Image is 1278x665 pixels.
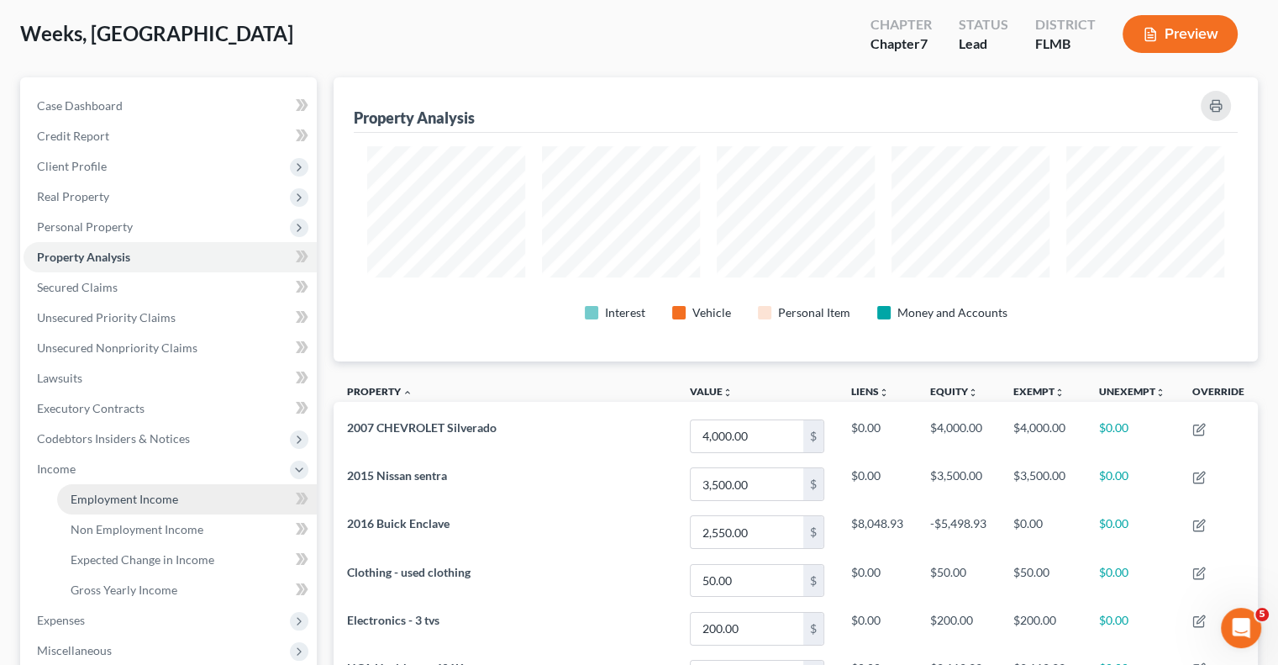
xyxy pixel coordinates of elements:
[1086,412,1179,460] td: $0.00
[37,159,107,173] span: Client Profile
[870,34,932,54] div: Chapter
[691,420,803,452] input: 0.00
[690,385,733,398] a: Valueunfold_more
[1221,608,1261,648] iframe: Intercom live chat
[930,385,978,398] a: Equityunfold_more
[24,121,317,151] a: Credit Report
[959,15,1008,34] div: Status
[347,565,471,579] span: Clothing - used clothing
[57,484,317,515] a: Employment Income
[723,388,733,398] i: unfold_more
[917,557,1000,604] td: $50.00
[917,604,1000,652] td: $200.00
[1255,608,1269,621] span: 5
[605,304,645,321] div: Interest
[1086,461,1179,509] td: $0.00
[1086,604,1179,652] td: $0.00
[354,108,475,128] div: Property Analysis
[803,565,823,597] div: $
[838,461,917,509] td: $0.00
[691,468,803,500] input: 0.00
[1086,509,1179,557] td: $0.00
[1000,461,1086,509] td: $3,500.00
[37,371,82,385] span: Lawsuits
[691,613,803,645] input: 0.00
[968,388,978,398] i: unfold_more
[879,388,889,398] i: unfold_more
[347,516,450,530] span: 2016 Buick Enclave
[37,129,109,143] span: Credit Report
[71,583,177,597] span: Gross Yearly Income
[347,613,439,627] span: Electronics - 3 tvs
[838,557,917,604] td: $0.00
[959,34,1008,54] div: Lead
[37,431,190,446] span: Codebtors Insiders & Notices
[37,280,118,294] span: Secured Claims
[57,515,317,545] a: Non Employment Income
[838,412,917,460] td: $0.00
[37,462,76,476] span: Income
[24,393,317,424] a: Executory Contracts
[24,272,317,303] a: Secured Claims
[1035,34,1096,54] div: FLMB
[37,219,133,234] span: Personal Property
[692,304,731,321] div: Vehicle
[402,388,413,398] i: expand_less
[24,363,317,393] a: Lawsuits
[838,604,917,652] td: $0.00
[1179,375,1258,413] th: Override
[917,461,1000,509] td: $3,500.00
[71,492,178,506] span: Employment Income
[897,304,1007,321] div: Money and Accounts
[57,575,317,605] a: Gross Yearly Income
[851,385,889,398] a: Liensunfold_more
[1054,388,1065,398] i: unfold_more
[37,98,123,113] span: Case Dashboard
[1035,15,1096,34] div: District
[803,613,823,645] div: $
[347,468,447,483] span: 2015 Nissan sentra
[24,303,317,333] a: Unsecured Priority Claims
[1155,388,1165,398] i: unfold_more
[37,250,130,264] span: Property Analysis
[37,189,109,203] span: Real Property
[1000,557,1086,604] td: $50.00
[691,516,803,548] input: 0.00
[347,420,497,435] span: 2007 CHEVROLET Silverado
[37,643,112,657] span: Miscellaneous
[37,340,197,355] span: Unsecured Nonpriority Claims
[838,509,917,557] td: $8,048.93
[24,242,317,272] a: Property Analysis
[37,613,85,627] span: Expenses
[917,412,1000,460] td: $4,000.00
[870,15,932,34] div: Chapter
[803,420,823,452] div: $
[347,385,413,398] a: Property expand_less
[71,522,203,536] span: Non Employment Income
[920,35,928,51] span: 7
[57,545,317,575] a: Expected Change in Income
[37,401,145,415] span: Executory Contracts
[1000,509,1086,557] td: $0.00
[1123,15,1238,53] button: Preview
[20,21,293,45] span: Weeks, [GEOGRAPHIC_DATA]
[1013,385,1065,398] a: Exemptunfold_more
[1099,385,1165,398] a: Unexemptunfold_more
[24,91,317,121] a: Case Dashboard
[917,509,1000,557] td: -$5,498.93
[778,304,850,321] div: Personal Item
[24,333,317,363] a: Unsecured Nonpriority Claims
[803,468,823,500] div: $
[71,552,214,567] span: Expected Change in Income
[691,565,803,597] input: 0.00
[1086,557,1179,604] td: $0.00
[1000,412,1086,460] td: $4,000.00
[37,310,176,325] span: Unsecured Priority Claims
[1000,604,1086,652] td: $200.00
[803,516,823,548] div: $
